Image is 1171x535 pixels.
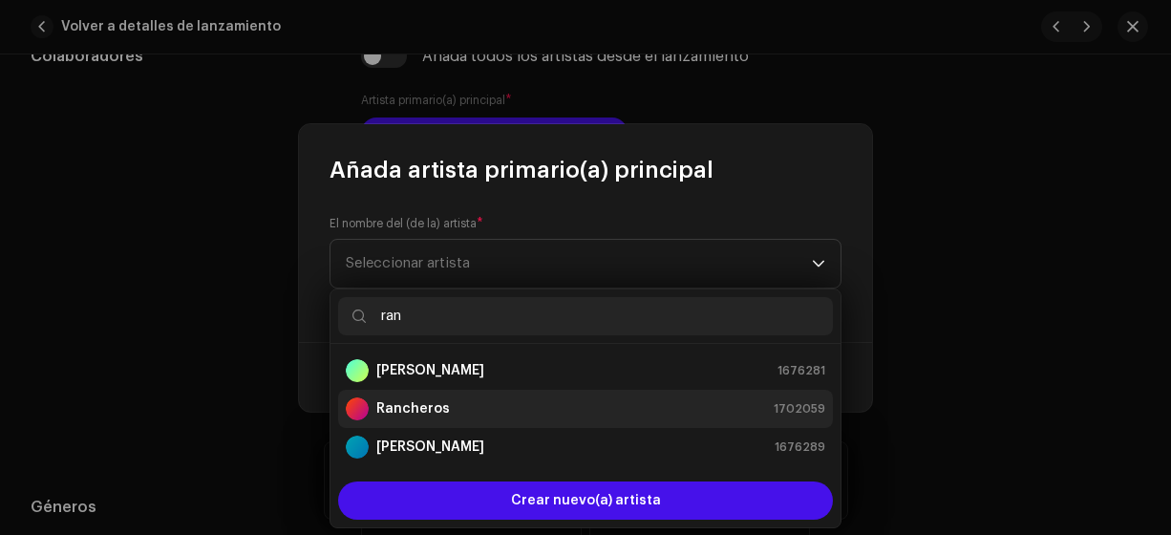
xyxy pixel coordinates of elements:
span: 1676281 [777,361,825,380]
ul: Option List [330,344,841,474]
li: Rancheros [338,390,833,428]
span: Seleccionar artista [346,256,470,270]
span: 1702059 [774,399,825,418]
strong: [PERSON_NAME] [376,438,484,457]
span: 1676289 [775,438,825,457]
li: Yoskar Sarante [338,428,833,466]
label: El nombre del (de la) artista [330,216,483,231]
strong: [PERSON_NAME] [376,361,484,380]
span: Añada artista primario(a) principal [330,155,713,185]
span: Crear nuevo(a) artista [511,481,661,520]
span: Seleccionar artista [346,240,812,288]
div: dropdown trigger [812,240,825,288]
li: Frank Reyes [338,352,833,390]
strong: Rancheros [376,399,450,418]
